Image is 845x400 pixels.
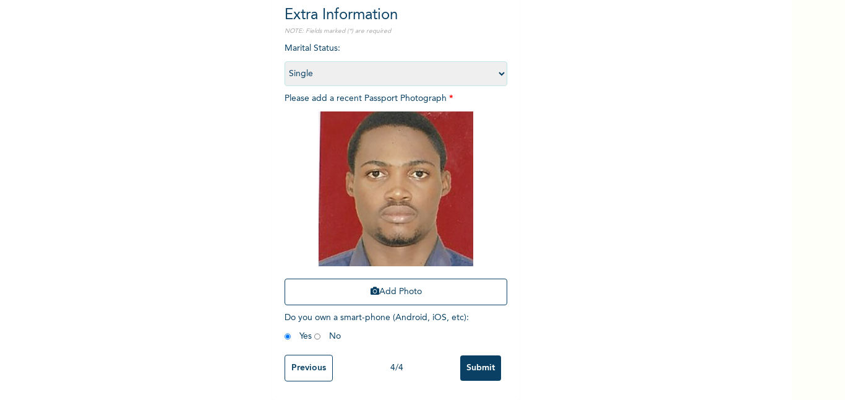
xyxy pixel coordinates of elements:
[333,362,460,375] div: 4 / 4
[285,313,469,341] span: Do you own a smart-phone (Android, iOS, etc) : Yes No
[285,4,507,27] h2: Extra Information
[285,44,507,78] span: Marital Status :
[285,94,507,311] span: Please add a recent Passport Photograph
[285,27,507,36] p: NOTE: Fields marked (*) are required
[285,279,507,305] button: Add Photo
[460,355,501,381] input: Submit
[319,111,473,266] img: Crop
[285,355,333,381] input: Previous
